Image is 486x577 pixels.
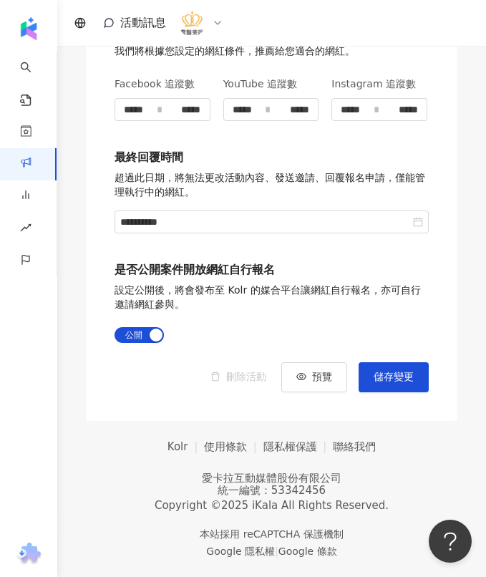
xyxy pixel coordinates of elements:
[200,525,343,560] span: 本站採用 reCAPTCHA 保護機制
[331,69,429,98] p: Instagram 追蹤數
[275,546,278,557] span: |
[155,497,389,514] div: Copyright © 2025 All Rights Reserved.
[278,546,337,557] a: Google 條款
[155,485,389,497] div: 統一編號：53342456
[195,362,281,392] button: 刪除活動
[252,499,278,512] a: iKala
[333,440,376,453] a: 聯絡我們
[20,213,31,246] span: rise
[312,372,332,383] span: 預覽
[17,17,40,40] img: logo icon
[155,472,389,485] div: 愛卡拉互動媒體股份有限公司
[429,520,472,563] iframe: Help Scout Beacon - Open
[15,543,43,566] img: chrome extension
[167,440,204,453] a: Kolr
[223,69,321,98] p: YouTube 追蹤數
[115,283,429,311] p: 設定公開後，將會發布至 Kolr 的媒合平台讓網紅自行報名，亦可自行邀請網紅參與。
[115,171,429,199] p: 超過此日期，將無法更改活動內容、發送邀請、回覆報名申請，僅能管理執行中的網紅。
[263,440,334,453] a: 隱私權保護
[281,362,347,392] button: 預覽
[115,150,429,165] p: 最終回覆時間
[20,52,49,107] a: search
[115,44,429,59] p: 我們將根據您設定的網紅條件，推薦給您適合的網紅。
[296,372,306,382] span: eye
[115,262,429,278] p: 是否公開案件開放網紅自行報名
[374,372,414,383] span: 儲存變更
[115,69,212,98] p: Facebook 追蹤數
[178,9,205,37] img: %E6%B3%95%E5%96%AC%E9%86%AB%E7%BE%8E%E8%A8%BA%E6%89%80_LOGO%20.png
[120,16,166,29] span: 活動訊息
[204,440,263,453] a: 使用條款
[359,362,429,392] button: 儲存變更
[206,546,275,557] a: Google 隱私權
